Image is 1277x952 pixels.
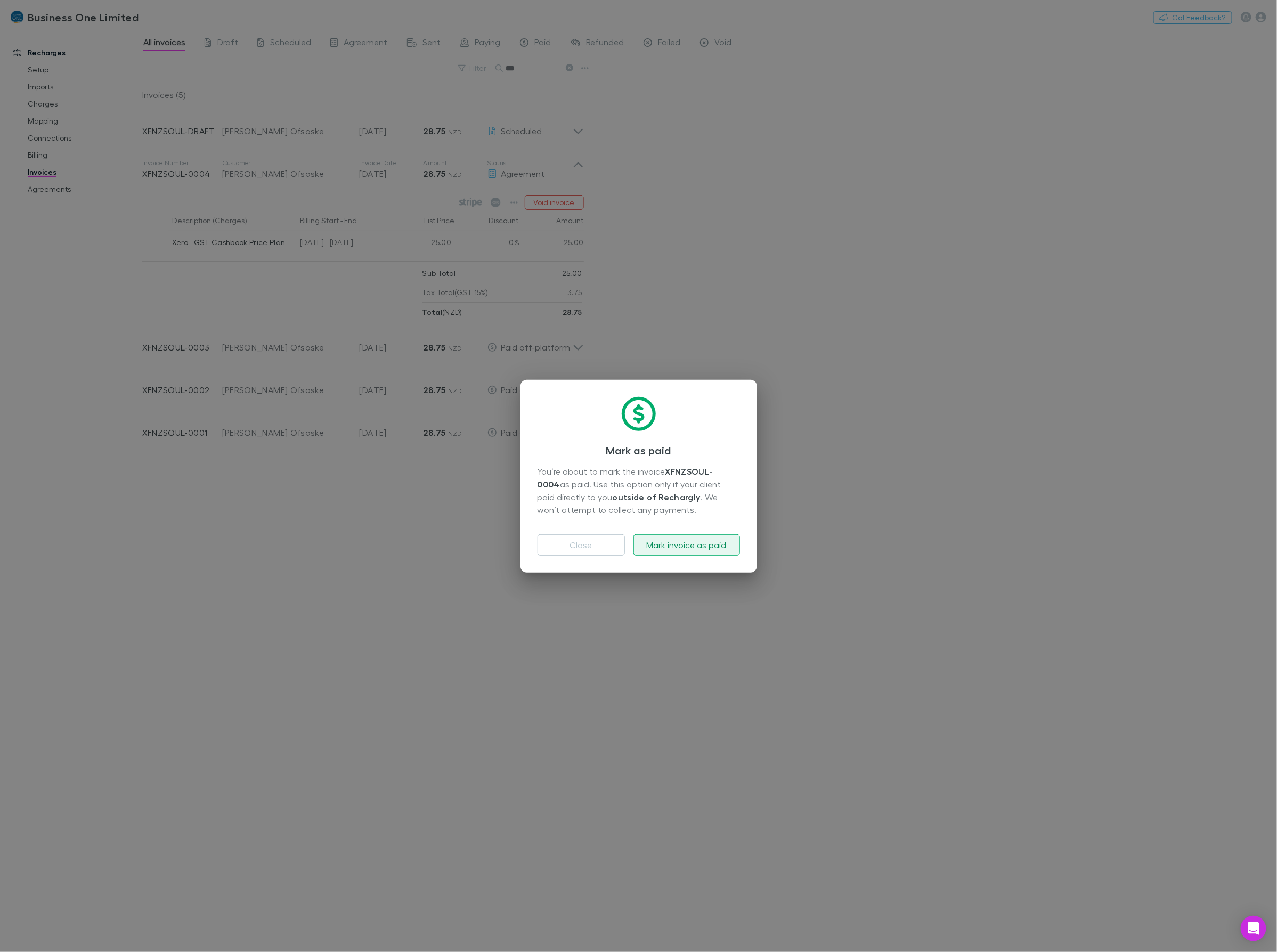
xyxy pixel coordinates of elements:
[538,465,740,517] div: You’re about to mark the invoice as paid. Use this option only if your client paid directly to yo...
[633,534,740,556] button: Mark invoice as paid
[538,466,713,490] strong: XFNZSOUL-0004
[613,492,701,502] strong: outside of Rechargly
[538,444,740,457] h3: Mark as paid
[538,534,625,556] button: Close
[1241,916,1266,941] div: Open Intercom Messenger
